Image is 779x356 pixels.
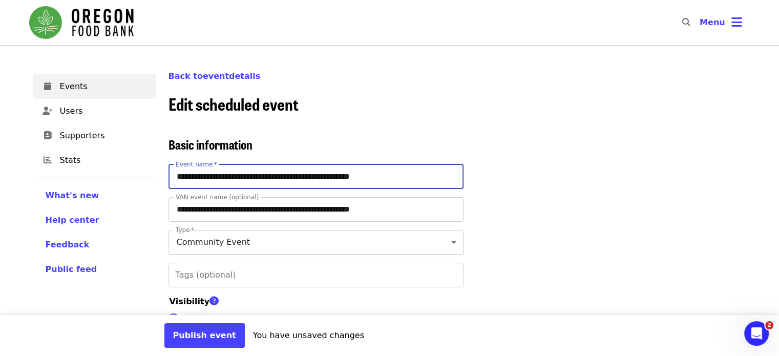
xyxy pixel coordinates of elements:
iframe: Intercom live chat [744,321,769,346]
i: question-circle icon [209,296,219,307]
span: What's new [46,191,99,200]
span: Visibility [170,297,225,306]
a: Supporters [33,123,156,148]
span: Users [60,105,148,117]
div: Community Event [169,230,464,255]
label: VAN event name (optional) [176,194,259,200]
i: search icon [682,17,690,27]
span: Menu [700,17,725,27]
input: Event name [169,164,464,189]
span: Public feed [46,264,97,274]
a: Stats [33,148,156,173]
button: Publish event [164,323,245,348]
label: Type [176,227,194,233]
a: Help center [46,214,144,226]
i: user-plus icon [43,106,53,116]
span: Supporters [60,130,148,142]
i: chart-bar icon [44,155,52,165]
a: Users [33,99,156,123]
span: 2 [765,321,773,329]
a: Public feed [46,263,144,276]
a: What's new [46,190,144,202]
img: Oregon Food Bank - Home [29,6,134,39]
input: Search [697,10,705,35]
input: VAN event name (optional) [169,197,464,222]
a: Events [33,74,156,99]
span: Basic information [169,135,252,153]
label: Event name [176,161,217,167]
button: Feedback [46,239,90,251]
span: Edit scheduled event [169,92,299,116]
i: bars icon [731,15,742,30]
span: You have unsaved changes [253,330,364,340]
i: address-book icon [44,131,52,140]
i: calendar icon [44,81,51,91]
span: Help center [46,215,99,225]
span: Events [60,80,148,93]
span: Stats [60,154,148,166]
button: Toggle account menu [691,10,750,35]
a: Back toeventdetails [169,71,261,81]
span: Public [184,312,208,325]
